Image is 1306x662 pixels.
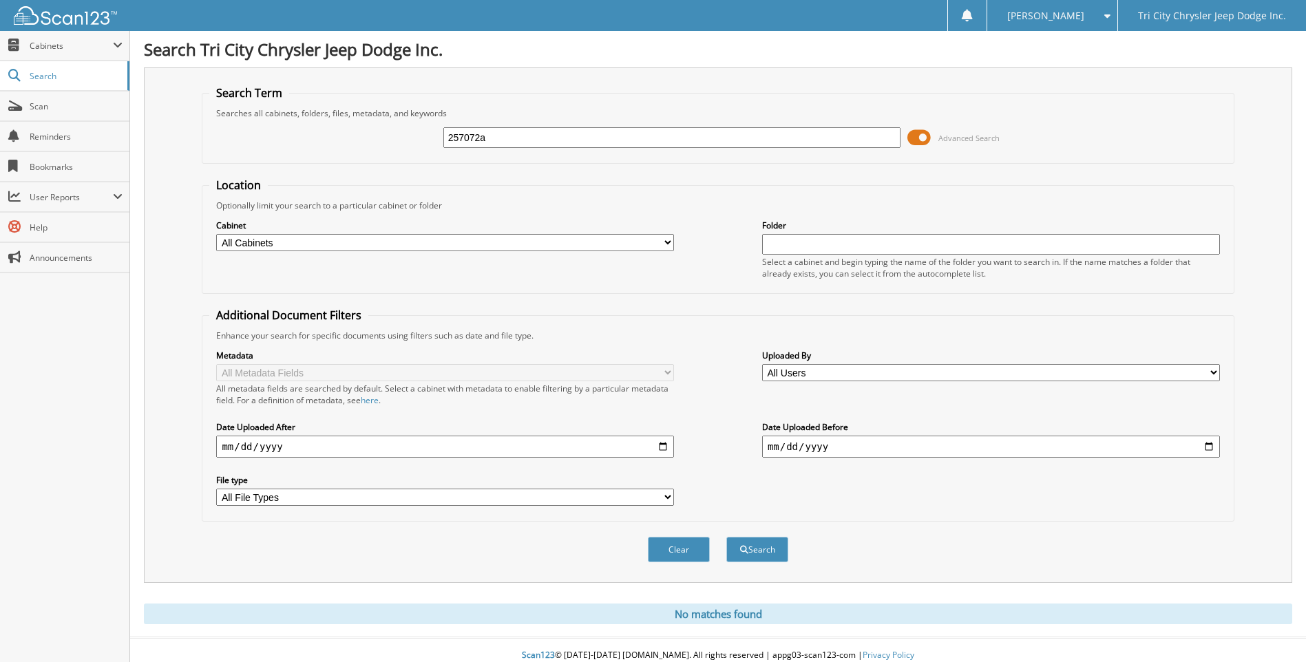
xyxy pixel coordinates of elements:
[209,330,1226,341] div: Enhance your search for specific documents using filters such as date and file type.
[209,178,268,193] legend: Location
[30,222,123,233] span: Help
[216,421,674,433] label: Date Uploaded After
[522,649,555,661] span: Scan123
[30,161,123,173] span: Bookmarks
[1007,12,1084,20] span: [PERSON_NAME]
[216,474,674,486] label: File type
[30,100,123,112] span: Scan
[144,38,1292,61] h1: Search Tri City Chrysler Jeep Dodge Inc.
[938,133,1000,143] span: Advanced Search
[361,394,379,406] a: here
[762,421,1220,433] label: Date Uploaded Before
[762,350,1220,361] label: Uploaded By
[762,220,1220,231] label: Folder
[648,537,710,562] button: Clear
[209,200,1226,211] div: Optionally limit your search to a particular cabinet or folder
[144,604,1292,624] div: No matches found
[209,85,289,100] legend: Search Term
[216,383,674,406] div: All metadata fields are searched by default. Select a cabinet with metadata to enable filtering b...
[30,191,113,203] span: User Reports
[863,649,914,661] a: Privacy Policy
[209,308,368,323] legend: Additional Document Filters
[30,131,123,142] span: Reminders
[216,436,674,458] input: start
[30,40,113,52] span: Cabinets
[762,436,1220,458] input: end
[726,537,788,562] button: Search
[30,252,123,264] span: Announcements
[216,350,674,361] label: Metadata
[209,107,1226,119] div: Searches all cabinets, folders, files, metadata, and keywords
[216,220,674,231] label: Cabinet
[1138,12,1286,20] span: Tri City Chrysler Jeep Dodge Inc.
[14,6,117,25] img: scan123-logo-white.svg
[30,70,120,82] span: Search
[762,256,1220,279] div: Select a cabinet and begin typing the name of the folder you want to search in. If the name match...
